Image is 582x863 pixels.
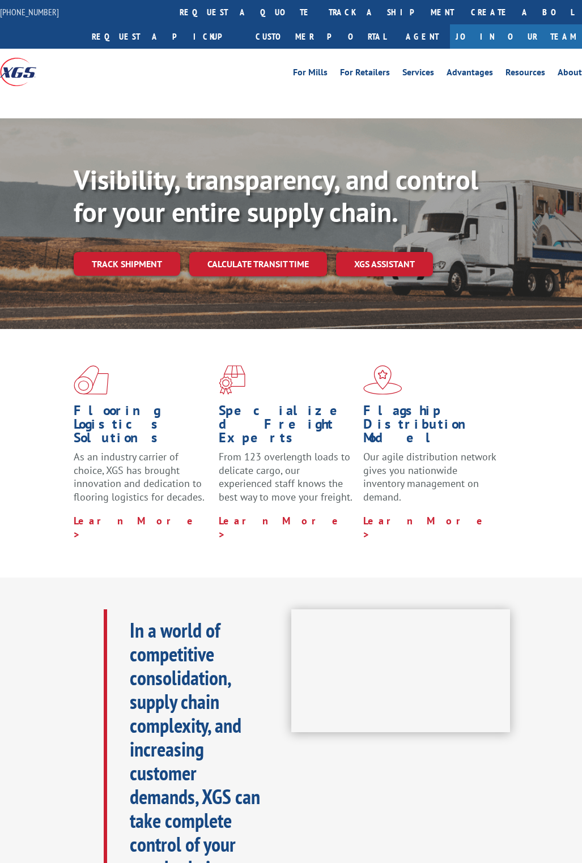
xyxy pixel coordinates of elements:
a: Resources [505,68,545,80]
a: Join Our Team [450,24,582,49]
h1: Specialized Freight Experts [219,404,355,450]
a: Track shipment [74,252,180,276]
a: Learn More > [219,514,343,541]
a: XGS ASSISTANT [336,252,433,276]
a: For Retailers [340,68,390,80]
iframe: XGS Logistics Solutions [291,609,511,732]
b: Visibility, transparency, and control for your entire supply chain. [74,162,478,230]
a: Learn More > [363,514,487,541]
a: Advantages [447,68,493,80]
a: For Mills [293,68,328,80]
img: xgs-icon-total-supply-chain-intelligence-red [74,365,109,395]
img: xgs-icon-focused-on-flooring-red [219,365,245,395]
a: Learn More > [74,514,198,541]
h1: Flagship Distribution Model [363,404,500,450]
p: From 123 overlength loads to delicate cargo, our experienced staff knows the best way to move you... [219,450,355,514]
img: xgs-icon-flagship-distribution-model-red [363,365,402,395]
a: Customer Portal [247,24,394,49]
a: Calculate transit time [189,252,327,276]
span: Our agile distribution network gives you nationwide inventory management on demand. [363,450,496,503]
a: About [558,68,582,80]
h1: Flooring Logistics Solutions [74,404,210,450]
span: As an industry carrier of choice, XGS has brought innovation and dedication to flooring logistics... [74,450,205,503]
a: Request a pickup [83,24,247,49]
a: Services [402,68,434,80]
a: Agent [394,24,450,49]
